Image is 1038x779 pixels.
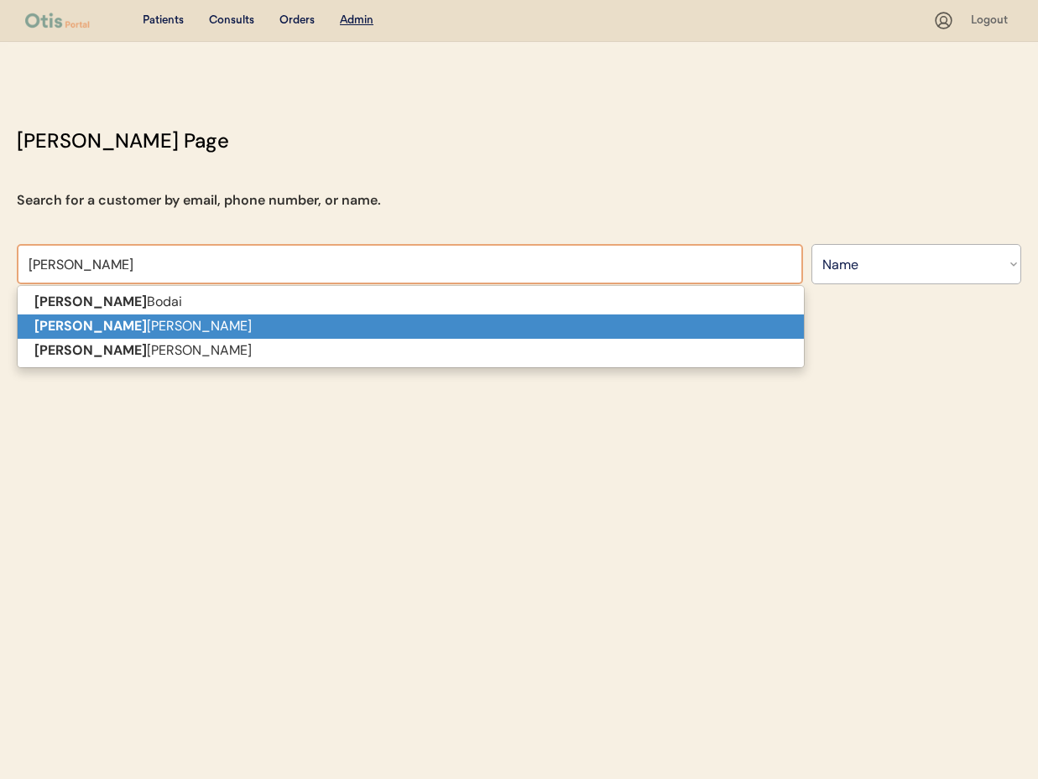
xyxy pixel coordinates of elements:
[17,126,229,156] div: [PERSON_NAME] Page
[34,341,147,359] strong: [PERSON_NAME]
[340,14,373,26] u: Admin
[18,314,804,339] p: [PERSON_NAME]
[17,190,381,210] div: Search for a customer by email, phone number, or name.
[209,13,254,29] div: Consults
[17,244,803,284] input: Search by name
[18,290,804,314] p: Bodai
[971,13,1013,29] div: Logout
[34,293,147,310] strong: [PERSON_NAME]
[279,13,315,29] div: Orders
[34,317,147,335] strong: [PERSON_NAME]
[18,339,804,363] p: [PERSON_NAME]
[143,13,184,29] div: Patients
